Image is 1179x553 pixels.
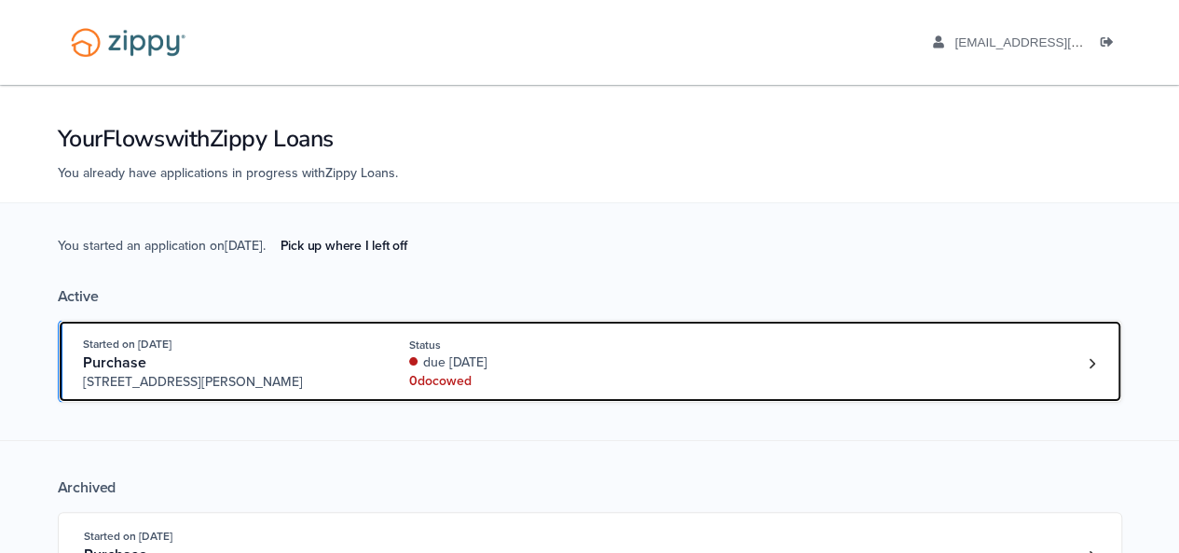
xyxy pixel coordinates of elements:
div: Status [409,337,658,353]
span: aaboley88@icloud.com [954,35,1168,49]
h1: Your Flows with Zippy Loans [58,123,1122,155]
span: Started on [DATE] [83,338,171,351]
div: Archived [58,478,1122,497]
span: [STREET_ADDRESS][PERSON_NAME] [83,373,367,392]
img: Logo [59,19,198,66]
a: Open loan 4228033 [58,320,1122,403]
a: Pick up where I left off [266,230,422,261]
span: Purchase [83,353,146,372]
a: Log out [1101,35,1121,54]
span: You already have applications in progress with Zippy Loans . [58,165,398,181]
div: Active [58,287,1122,306]
div: 0 doc owed [409,372,658,391]
a: edit profile [933,35,1169,54]
a: Loan number 4228033 [1078,350,1106,378]
span: You started an application on [DATE] . [58,236,422,287]
span: Started on [DATE] [84,530,172,543]
div: due [DATE] [409,353,658,372]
